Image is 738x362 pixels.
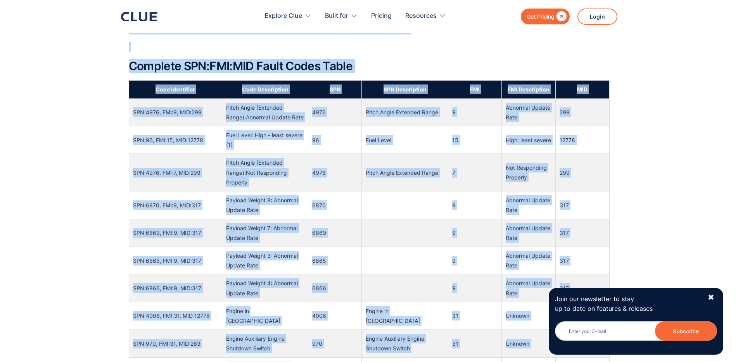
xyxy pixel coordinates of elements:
td: 4006 [308,302,362,329]
th: Code Description [222,81,308,98]
td: 317 [556,219,609,247]
div: Explore Clue [264,4,311,28]
td: 4976 [308,154,362,191]
td: 9 [448,219,501,247]
div: Engine in [GEOGRAPHIC_DATA] [366,306,444,326]
div: Payload Weight 4: Abnormal Update Rate [226,278,304,298]
td: 15 [448,126,501,154]
div: Abnormal Update Rate [506,251,552,270]
div: High; least severe [506,135,552,145]
div: Engine in [GEOGRAPHIC_DATA] [226,306,304,326]
td: 6869 [308,219,362,247]
td: 317 [556,191,609,219]
div: Pitch Angle (Extended Range):Abnormal Update Rate [226,103,304,122]
td: 96 [308,126,362,154]
div: Engine Auxiliary Engine Shutdown Switch [226,334,304,353]
td: 7 [448,154,501,191]
td: 9 [448,247,501,274]
div: Resources [405,4,437,28]
td: 970 [308,330,362,357]
div:  [555,12,567,21]
td: SPN:4976, FMI:9, MID:299 [129,98,222,126]
td: 6866 [308,274,362,302]
div: Built for [325,4,358,28]
td: SPN:6865, FMI:9, MID:317 [129,247,222,274]
td: 317 [556,247,609,274]
td: 9 [448,274,501,302]
a: Get Pricing [521,9,570,24]
a: Pricing [371,4,392,28]
td: SPN:6869, FMI:9, MID:317 [129,219,222,247]
td: SPN:96, FMI:15, MID:12778 [129,126,222,154]
div: Payload Weight 7: Abnormal Update Rate [226,223,304,243]
div: Payload Weight 8: Abnormal Update Rate [226,195,304,215]
div: Abnormal Update Rate [506,278,552,298]
td: 12778 [556,126,609,154]
td: 31 [448,330,501,357]
input: Subscribe [655,321,717,341]
form: Newsletter [555,321,717,348]
div: Pitch Angle (Extended Range):Not Responding Properly [226,158,304,187]
th: Code Identifier [129,81,222,98]
div: Pitch Angle Extended Range [366,168,444,178]
td: SPN:4006, FMI:31, MID:12778 [129,302,222,329]
input: Enter your E-mail [555,321,717,341]
td: SPN:6866, FMI:9, MID:317 [129,274,222,302]
td: 9 [448,191,501,219]
td: SPN:6870, FMI:9, MID:317 [129,191,222,219]
td: Unknown [501,330,556,357]
th: SPN Description [362,81,448,98]
th: SPN [308,81,362,98]
td: 317 [556,274,609,302]
td: Unknown [501,302,556,329]
p: Join our newsletter to stay up to date on features & releases [555,294,701,314]
div: Abnormal Update Rate [506,103,552,122]
div: Pitch Angle Extended Range [366,107,444,117]
td: 9 [448,98,501,126]
div: Abnormal Update Rate [506,223,552,243]
td: 6865 [308,247,362,274]
th: FMI [448,81,501,98]
td: SPN:4976, FMI:7, MID:299 [129,154,222,191]
div: Built for [325,4,348,28]
td: 4976 [308,98,362,126]
div: Explore Clue [264,4,302,28]
div: Fuel Level: High - least severe (1) [226,130,304,150]
td: 299 [556,98,609,126]
td: 6870 [308,191,362,219]
td: SPN:970, FMI:31, MID:263 [129,330,222,357]
div: Not Responding Properly [506,163,552,182]
td: 31 [448,302,501,329]
th: MID [556,81,609,98]
th: FMI Description [501,81,556,98]
p: ‍ [129,42,610,52]
div: Engine Auxiliary Engine Shutdown Switch [366,334,444,353]
a: Login [577,9,617,25]
div: Get Pricing [527,12,555,21]
td: 299 [556,154,609,191]
div: Resources [405,4,446,28]
div: Abnormal Update Rate [506,195,552,215]
td: Fuel Level [362,126,448,154]
div: ✖ [708,293,714,302]
h2: Complete SPN:FMI:MID Fault Codes Table [129,60,610,72]
div: Payload Weight 3: Abnormal Update Rate [226,251,304,270]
